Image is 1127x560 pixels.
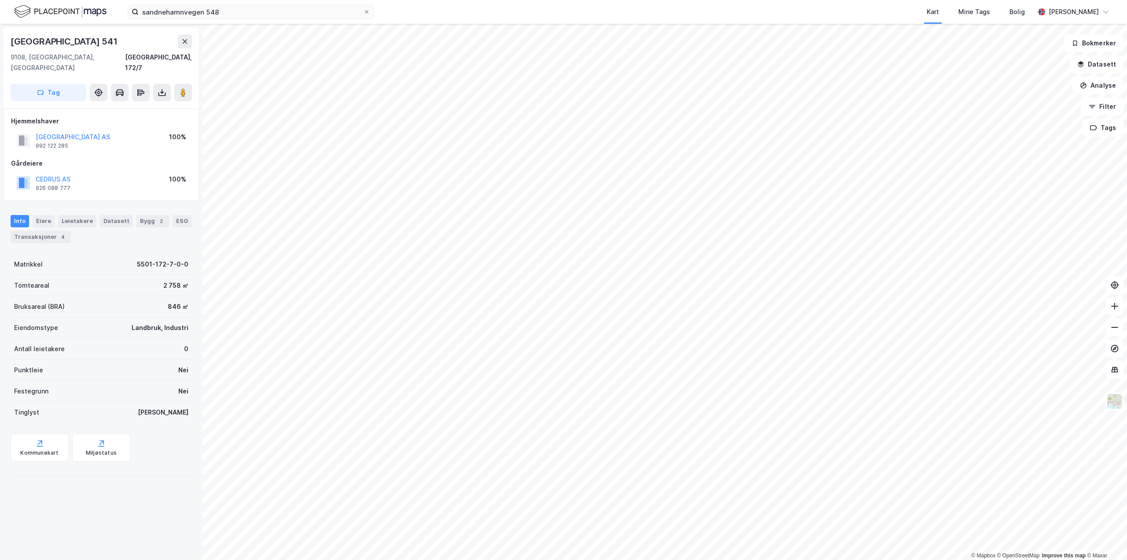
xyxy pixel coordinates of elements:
div: Kontrollprogram for chat [1083,518,1127,560]
div: Transaksjoner [11,231,71,243]
div: 992 122 285 [36,142,68,149]
div: 5501-172-7-0-0 [137,259,188,270]
a: OpenStreetMap [997,553,1040,559]
div: Mine Tags [958,7,990,17]
div: Miljøstatus [86,449,117,456]
div: Kommunekart [20,449,59,456]
div: Hjemmelshaver [11,116,192,126]
div: 2 [157,217,166,226]
button: Analyse [1072,77,1123,94]
div: 0 [184,344,188,354]
div: Landbruk, Industri [132,323,188,333]
div: Eiendomstype [14,323,58,333]
div: Eiere [33,215,55,227]
div: Datasett [100,215,133,227]
img: logo.f888ab2527a4732fd821a326f86c7f29.svg [14,4,107,19]
div: Punktleie [14,365,43,375]
div: [PERSON_NAME] [138,407,188,418]
div: [GEOGRAPHIC_DATA], 172/7 [125,52,192,73]
div: Bolig [1009,7,1025,17]
div: Antall leietakere [14,344,65,354]
div: Tomteareal [14,280,49,291]
div: Info [11,215,29,227]
div: 2 758 ㎡ [163,280,188,291]
div: Bruksareal (BRA) [14,301,65,312]
div: Tinglyst [14,407,39,418]
a: Improve this map [1042,553,1086,559]
button: Datasett [1070,56,1123,73]
div: 9108, [GEOGRAPHIC_DATA], [GEOGRAPHIC_DATA] [11,52,125,73]
div: Nei [178,386,188,397]
button: Tag [11,84,86,101]
div: Leietakere [58,215,96,227]
button: Bokmerker [1064,34,1123,52]
div: Gårdeiere [11,158,192,169]
div: 100% [169,132,186,142]
input: Søk på adresse, matrikkel, gårdeiere, leietakere eller personer [139,5,363,19]
div: Matrikkel [14,259,43,270]
a: Mapbox [971,553,995,559]
iframe: Chat Widget [1083,518,1127,560]
div: 100% [169,174,186,185]
button: Filter [1081,98,1123,115]
div: Festegrunn [14,386,48,397]
div: Bygg [136,215,169,227]
div: [GEOGRAPHIC_DATA] 541 [11,34,119,48]
div: 926 088 777 [36,185,70,192]
div: [PERSON_NAME] [1049,7,1099,17]
div: 846 ㎡ [168,301,188,312]
button: Tags [1083,119,1123,137]
div: Nei [178,365,188,375]
div: 4 [59,233,67,241]
div: ESG [173,215,192,227]
div: Kart [927,7,939,17]
img: Z [1106,393,1123,410]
